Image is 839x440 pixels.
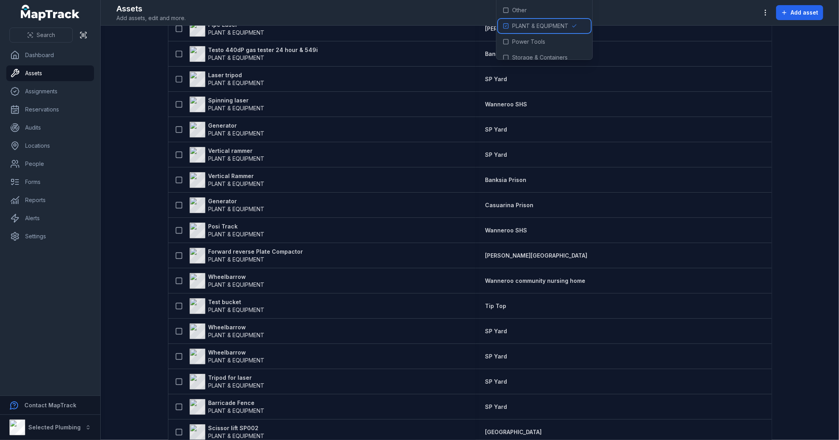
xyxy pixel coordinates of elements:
[208,399,265,407] strong: Barricade Fence
[208,71,265,79] strong: Laser tripod
[485,327,507,335] a: SP Yard
[190,298,265,314] a: Test bucketPLANT & EQUIPMENT
[190,21,265,37] a: Pipe LaserPLANT & EQUIPMENT
[208,231,265,238] span: PLANT & EQUIPMENT
[208,248,303,256] strong: Forward reverse Plate Compactor
[208,155,265,162] span: PLANT & EQUIPMENT
[6,47,94,63] a: Dashboard
[190,248,303,264] a: Forward reverse Plate CompactorPLANT & EQUIPMENT
[208,46,318,54] strong: Testo 440dP gas tester 24 hour & 549i
[208,332,265,338] span: PLANT & EQUIPMENT
[485,302,506,310] a: Tip Top
[208,349,265,356] strong: Wheelbarrow
[485,25,587,32] span: [PERSON_NAME][GEOGRAPHIC_DATA]
[208,29,265,36] span: PLANT & EQUIPMENT
[485,277,585,284] span: Wanneroo community nursing home
[485,151,507,159] a: SP Yard
[6,174,94,190] a: Forms
[485,428,542,436] a: [GEOGRAPHIC_DATA]
[208,223,265,230] strong: Posi Track
[6,156,94,172] a: People
[208,80,265,86] span: PLANT & EQUIPMENT
[208,197,265,205] strong: Generator
[208,172,265,180] strong: Vertical Rammer
[485,226,527,234] a: Wanneroo SHS
[28,424,81,431] strong: Selected Plumbing
[485,201,533,209] a: Casuarina Prison
[190,147,265,163] a: Vertical rammerPLANT & EQUIPMENT
[6,138,94,154] a: Locations
[485,151,507,158] span: SP Yard
[512,22,568,30] span: PLANT & EQUIPMENT
[190,223,265,238] a: Posi TrackPLANT & EQUIPMENT
[116,14,186,22] span: Add assets, edit and more.
[485,252,587,259] span: [PERSON_NAME][GEOGRAPHIC_DATA]
[190,374,265,390] a: Tripod for laserPLANT & EQUIPMENT
[24,402,76,408] strong: Contact MapTrack
[190,323,265,339] a: WheelbarrowPLANT & EQUIPMENT
[485,353,507,360] a: SP Yard
[208,180,265,187] span: PLANT & EQUIPMENT
[485,50,526,58] a: Banksia Prison
[485,76,507,82] span: SP Yard
[208,357,265,364] span: PLANT & EQUIPMENT
[485,353,507,360] span: SP Yard
[791,9,818,17] span: Add asset
[485,176,526,184] a: Banksia Prison
[6,84,94,99] a: Assignments
[208,306,265,313] span: PLANT & EQUIPMENT
[512,54,568,61] span: Storage & Containers
[208,256,265,263] span: PLANT & EQUIPMENT
[208,122,265,130] strong: Generator
[485,429,542,435] span: [GEOGRAPHIC_DATA]
[6,210,94,226] a: Alerts
[190,399,265,415] a: Barricade FencePLANT & EQUIPMENT
[485,303,506,309] span: Tip Top
[208,374,265,382] strong: Tripod for laser
[208,281,265,288] span: PLANT & EQUIPMENT
[208,130,265,137] span: PLANT & EQUIPMENT
[37,31,55,39] span: Search
[116,3,186,14] h2: Assets
[776,5,823,20] button: Add asset
[190,97,265,112] a: Spinning laserPLANT & EQUIPMENT
[485,75,507,83] a: SP Yard
[190,71,265,87] a: Laser tripodPLANT & EQUIPMENT
[485,101,527,108] span: Wanneroo SHS
[485,328,507,334] span: SP Yard
[190,46,318,62] a: Testo 440dP gas tester 24 hour & 549iPLANT & EQUIPMENT
[485,277,585,285] a: Wanneroo community nursing home
[485,50,526,57] span: Banksia Prison
[6,120,94,136] a: Audits
[208,54,265,61] span: PLANT & EQUIPMENT
[190,172,265,188] a: Vertical RammerPLANT & EQUIPMENT
[190,122,265,137] a: GeneratorPLANT & EQUIPMENT
[485,126,507,134] a: SP Yard
[6,228,94,244] a: Settings
[485,403,507,411] a: SP Yard
[208,298,265,306] strong: Test bucket
[208,323,265,331] strong: Wheelbarrow
[190,197,265,213] a: GeneratorPLANT & EQUIPMENT
[190,349,265,364] a: WheelbarrowPLANT & EQUIPMENT
[485,100,527,108] a: Wanneroo SHS
[512,38,545,46] span: Power Tools
[21,5,80,20] a: MapTrack
[6,102,94,117] a: Reservations
[485,378,507,385] span: SP Yard
[9,28,73,43] button: Search
[208,97,265,104] strong: Spinning laser
[6,65,94,81] a: Assets
[485,25,587,33] a: [PERSON_NAME][GEOGRAPHIC_DATA]
[190,424,265,440] a: Scissor lift SP002PLANT & EQUIPMENT
[485,252,587,260] a: [PERSON_NAME][GEOGRAPHIC_DATA]
[208,382,265,389] span: PLANT & EQUIPMENT
[6,192,94,208] a: Reports
[485,378,507,386] a: SP Yard
[485,202,533,208] span: Casuarina Prison
[208,433,265,439] span: PLANT & EQUIPMENT
[208,105,265,111] span: PLANT & EQUIPMENT
[485,227,527,234] span: Wanneroo SHS
[208,147,265,155] strong: Vertical rammer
